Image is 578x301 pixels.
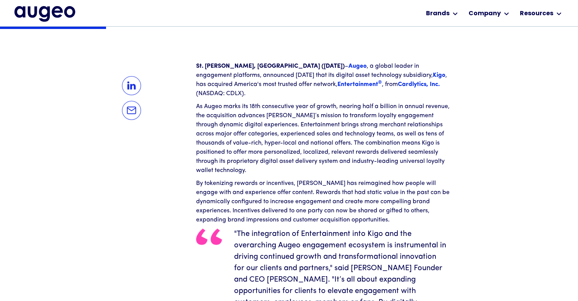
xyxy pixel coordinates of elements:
[426,9,450,18] div: Brands
[378,80,382,85] sup: ®
[14,6,75,21] a: home
[196,62,454,98] p: – , a global leader in engagement platforms, announced [DATE] that its digital asset technology s...
[520,9,553,18] div: Resources
[398,81,440,88] a: Cardlytics, Inc.
[337,81,382,88] a: Entertainment®
[196,102,454,175] p: As Augeo marks its 18th consecutive year of growth, nearing half a billion in annual revenue, the...
[337,81,382,88] strong: Entertainment
[14,6,75,21] img: Augeo's full logo in midnight blue.
[196,63,345,69] strong: St. [PERSON_NAME], [GEOGRAPHIC_DATA] ([DATE])
[348,63,367,69] a: Augeo
[433,72,445,78] a: Kigo
[196,179,454,225] p: By tokenizing rewards or incentives, [PERSON_NAME] has reimagined how people will engage with and...
[469,9,501,18] div: Company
